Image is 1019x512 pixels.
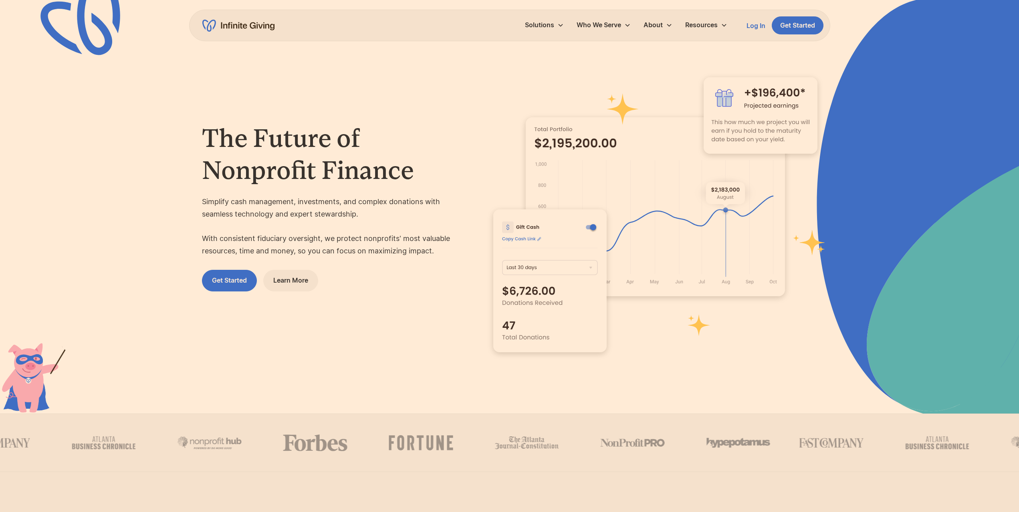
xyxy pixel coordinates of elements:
[577,20,621,30] div: Who We Serve
[772,16,823,34] a: Get Started
[637,16,679,34] div: About
[747,22,765,29] div: Log In
[202,19,274,32] a: home
[747,21,765,30] a: Log In
[793,230,825,255] img: fundraising star
[263,270,318,291] a: Learn More
[493,209,607,352] img: donation software for nonprofits
[519,16,570,34] div: Solutions
[525,20,554,30] div: Solutions
[526,117,785,296] img: nonprofit donation platform
[685,20,718,30] div: Resources
[202,270,257,291] a: Get Started
[679,16,734,34] div: Resources
[202,196,461,257] p: Simplify cash management, investments, and complex donations with seamless technology and expert ...
[644,20,663,30] div: About
[202,122,461,186] h1: The Future of Nonprofit Finance
[570,16,637,34] div: Who We Serve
